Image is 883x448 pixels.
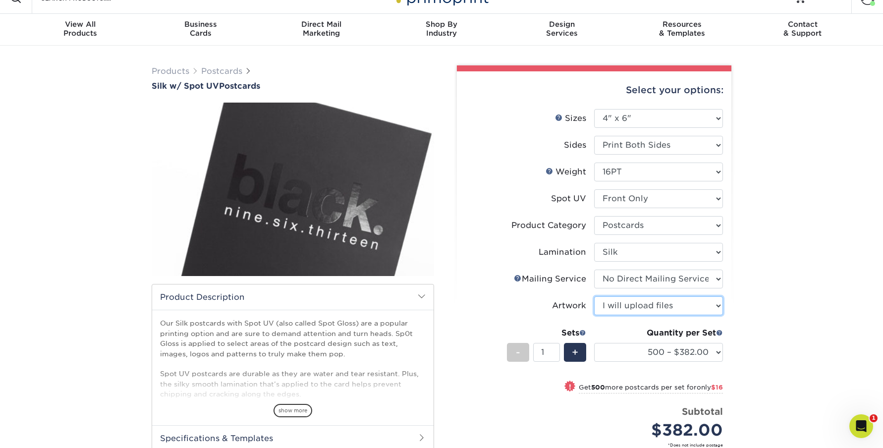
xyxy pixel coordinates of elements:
[602,418,723,442] div: $382.00
[152,284,434,310] h2: Product Description
[697,384,723,391] span: only
[622,20,742,29] span: Resources
[555,112,586,124] div: Sizes
[261,20,382,38] div: Marketing
[514,273,586,285] div: Mailing Service
[382,20,502,38] div: Industry
[507,327,586,339] div: Sets
[622,20,742,38] div: & Templates
[501,20,622,29] span: Design
[511,220,586,231] div: Product Category
[849,414,873,438] iframe: Intercom live chat
[569,382,571,392] span: !
[539,246,586,258] div: Lamination
[382,14,502,46] a: Shop ByIndustry
[579,384,723,393] small: Get more postcards per set for
[141,20,261,38] div: Cards
[711,384,723,391] span: $16
[20,20,141,38] div: Products
[141,14,261,46] a: BusinessCards
[201,66,242,76] a: Postcards
[382,20,502,29] span: Shop By
[152,81,434,91] a: Silk w/ Spot UVPostcards
[141,20,261,29] span: Business
[261,14,382,46] a: Direct MailMarketing
[742,20,863,29] span: Contact
[465,71,723,109] div: Select your options:
[552,300,586,312] div: Artwork
[742,20,863,38] div: & Support
[546,166,586,178] div: Weight
[870,414,878,422] span: 1
[274,404,312,417] span: show more
[261,20,382,29] span: Direct Mail
[551,193,586,205] div: Spot UV
[594,327,723,339] div: Quantity per Set
[152,81,219,91] span: Silk w/ Spot UV
[591,384,605,391] strong: 500
[682,406,723,417] strong: Subtotal
[20,20,141,29] span: View All
[501,14,622,46] a: DesignServices
[20,14,141,46] a: View AllProducts
[473,442,723,448] small: *Does not include postage
[501,20,622,38] div: Services
[564,139,586,151] div: Sides
[152,81,434,91] h1: Postcards
[572,345,578,360] span: +
[152,66,189,76] a: Products
[152,92,434,287] img: Silk w/ Spot UV 01
[622,14,742,46] a: Resources& Templates
[516,345,520,360] span: -
[742,14,863,46] a: Contact& Support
